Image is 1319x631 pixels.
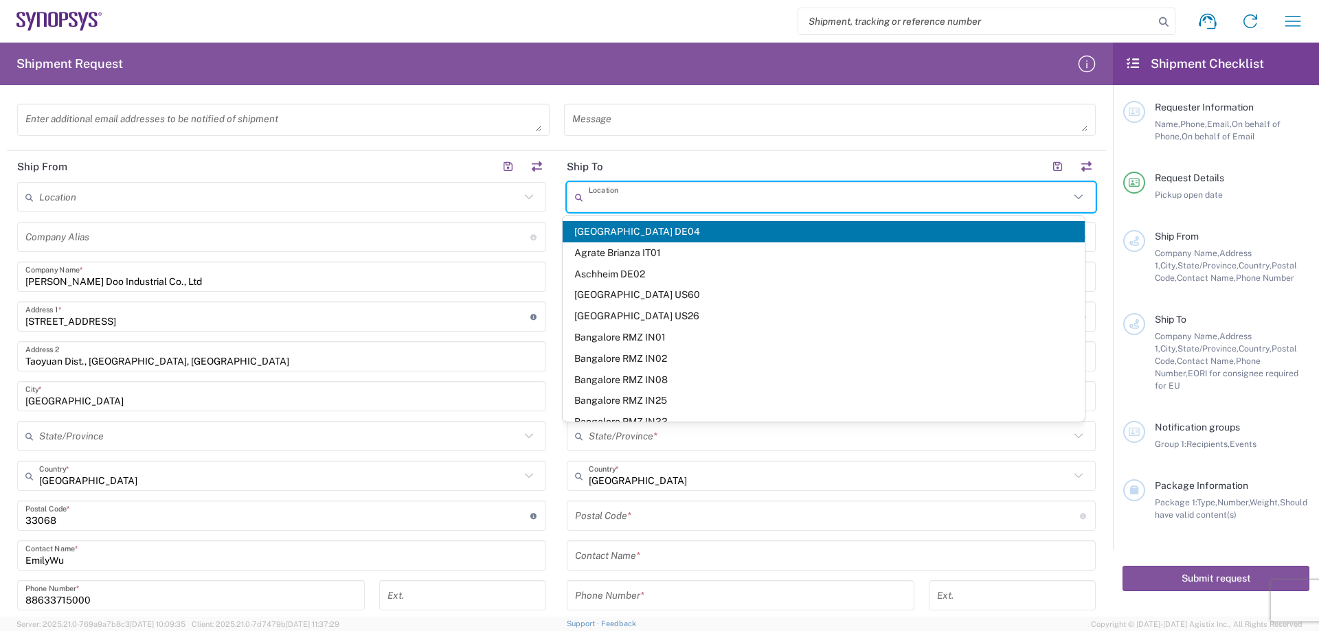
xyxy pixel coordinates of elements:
[563,390,1085,411] span: Bangalore RMZ IN25
[563,284,1085,306] span: [GEOGRAPHIC_DATA] US60
[1155,172,1224,183] span: Request Details
[601,619,636,628] a: Feedback
[1230,439,1256,449] span: Events
[1236,273,1294,283] span: Phone Number
[1186,439,1230,449] span: Recipients,
[1155,231,1199,242] span: Ship From
[1177,343,1239,354] span: State/Province,
[286,620,339,628] span: [DATE] 11:37:29
[130,620,185,628] span: [DATE] 10:09:35
[1160,343,1177,354] span: City,
[1177,260,1239,271] span: State/Province,
[1125,56,1264,72] h2: Shipment Checklist
[1239,343,1272,354] span: Country,
[1182,131,1255,141] span: On behalf of Email
[1155,102,1254,113] span: Requester Information
[16,620,185,628] span: Server: 2025.21.0-769a9a7b8c3
[1155,119,1180,129] span: Name,
[798,8,1154,34] input: Shipment, tracking or reference number
[563,348,1085,369] span: Bangalore RMZ IN02
[563,369,1085,391] span: Bangalore RMZ IN08
[563,411,1085,433] span: Bangalore RMZ IN33
[1250,497,1280,507] span: Weight,
[1123,566,1309,591] button: Submit request
[563,327,1085,348] span: Bangalore RMZ IN01
[563,221,1085,242] span: [GEOGRAPHIC_DATA] DE04
[1091,618,1303,630] span: Copyright © [DATE]-[DATE] Agistix Inc., All Rights Reserved
[16,56,123,72] h2: Shipment Request
[17,160,67,174] h2: Ship From
[192,620,339,628] span: Client: 2025.21.0-7d7479b
[1207,119,1232,129] span: Email,
[1155,190,1223,200] span: Pickup open date
[1155,314,1186,325] span: Ship To
[563,306,1085,327] span: [GEOGRAPHIC_DATA] US26
[1155,368,1298,391] span: EORI for consignee required for EU
[1155,480,1248,491] span: Package Information
[1217,497,1250,507] span: Number,
[563,264,1085,285] span: Aschheim DE02
[1155,439,1186,449] span: Group 1:
[1180,119,1207,129] span: Phone,
[1155,248,1219,258] span: Company Name,
[1177,273,1236,283] span: Contact Name,
[1155,497,1197,507] span: Package 1:
[1160,260,1177,271] span: City,
[1197,497,1217,507] span: Type,
[567,619,601,628] a: Support
[1239,260,1272,271] span: Country,
[567,160,603,174] h2: Ship To
[563,242,1085,264] span: Agrate Brianza IT01
[1177,356,1236,366] span: Contact Name,
[1155,331,1219,341] span: Company Name,
[1155,422,1240,433] span: Notification groups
